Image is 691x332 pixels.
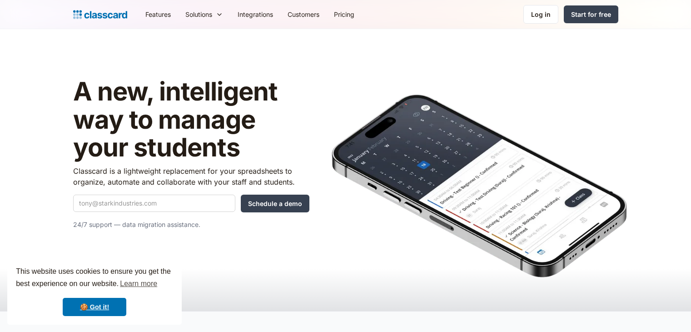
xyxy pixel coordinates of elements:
span: This website uses cookies to ensure you get the best experience on our website. [16,266,173,291]
a: Features [138,4,178,25]
a: dismiss cookie message [63,298,126,316]
div: cookieconsent [7,257,182,325]
div: Log in [531,10,551,19]
a: Pricing [327,4,362,25]
a: Log in [523,5,558,24]
div: Solutions [185,10,212,19]
div: Start for free [571,10,611,19]
a: Integrations [230,4,280,25]
a: Customers [280,4,327,25]
div: Solutions [178,4,230,25]
input: Schedule a demo [241,195,309,212]
form: Quick Demo Form [73,195,309,212]
a: learn more about cookies [119,277,159,291]
a: Logo [73,8,127,21]
h1: A new, intelligent way to manage your students [73,78,309,162]
a: Start for free [564,5,618,23]
p: 24/7 support — data migration assistance. [73,219,309,230]
p: Classcard is a lightweight replacement for your spreadsheets to organize, automate and collaborat... [73,166,309,187]
input: tony@starkindustries.com [73,195,235,212]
